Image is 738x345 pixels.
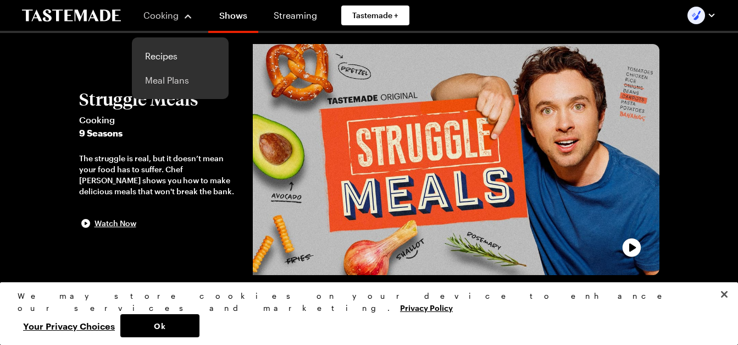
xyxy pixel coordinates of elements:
[18,314,120,337] button: Your Privacy Choices
[400,302,453,313] a: More information about your privacy, opens in a new tab
[687,7,705,24] img: Profile picture
[79,89,242,109] h2: Struggle Meals
[79,153,242,197] div: The struggle is real, but it doesn’t mean your food has to suffer. Chef [PERSON_NAME] shows you h...
[22,9,121,22] a: To Tastemade Home Page
[687,7,716,24] button: Profile picture
[120,314,199,337] button: Ok
[712,282,736,306] button: Close
[352,10,398,21] span: Tastemade +
[79,127,242,140] span: 9 Seasons
[79,113,242,127] span: Cooking
[132,37,229,99] div: Cooking
[143,10,179,20] span: Cooking
[18,290,711,337] div: Privacy
[138,68,222,92] a: Meal Plans
[253,44,659,275] img: Struggle Meals
[253,44,659,275] button: play trailer
[341,6,409,25] a: Tastemade +
[95,218,136,229] span: Watch Now
[18,290,711,314] div: We may store cookies on your device to enhance our services and marketing.
[143,2,193,29] button: Cooking
[138,44,222,68] a: Recipes
[208,2,258,33] a: Shows
[79,89,242,230] button: Struggle MealsCooking9 SeasonsThe struggle is real, but it doesn’t mean your food has to suffer. ...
